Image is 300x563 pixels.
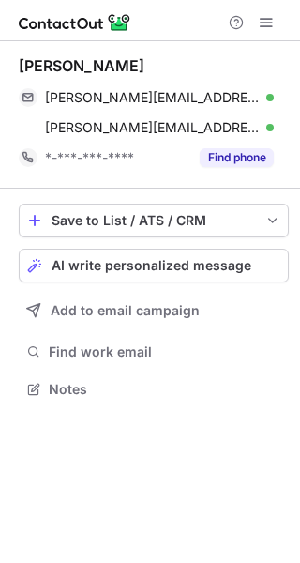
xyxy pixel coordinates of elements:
span: Find work email [49,343,281,360]
span: [PERSON_NAME][EMAIL_ADDRESS][PERSON_NAME][DOMAIN_NAME] [45,89,260,106]
span: [PERSON_NAME][EMAIL_ADDRESS][PERSON_NAME][DOMAIN_NAME] [45,119,260,136]
span: Notes [49,381,281,398]
span: AI write personalized message [52,258,251,273]
span: Add to email campaign [51,303,200,318]
div: Save to List / ATS / CRM [52,213,256,228]
button: Notes [19,376,289,403]
button: Add to email campaign [19,294,289,327]
button: Find work email [19,339,289,365]
button: Reveal Button [200,148,274,167]
button: save-profile-one-click [19,204,289,237]
button: AI write personalized message [19,249,289,282]
img: ContactOut v5.3.10 [19,11,131,34]
div: [PERSON_NAME] [19,56,144,75]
